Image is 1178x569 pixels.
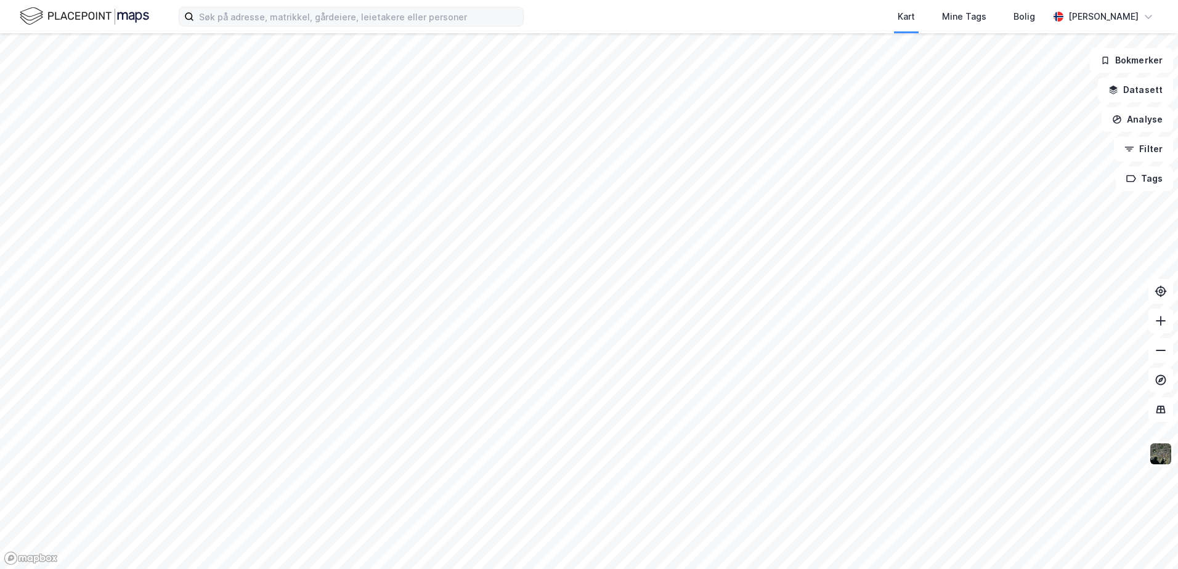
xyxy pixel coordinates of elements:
div: [PERSON_NAME] [1068,9,1139,24]
div: Mine Tags [942,9,986,24]
div: Bolig [1013,9,1035,24]
input: Søk på adresse, matrikkel, gårdeiere, leietakere eller personer [194,7,523,26]
div: Kontrollprogram for chat [1116,510,1178,569]
img: logo.f888ab2527a4732fd821a326f86c7f29.svg [20,6,149,27]
div: Kart [898,9,915,24]
iframe: Chat Widget [1116,510,1178,569]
